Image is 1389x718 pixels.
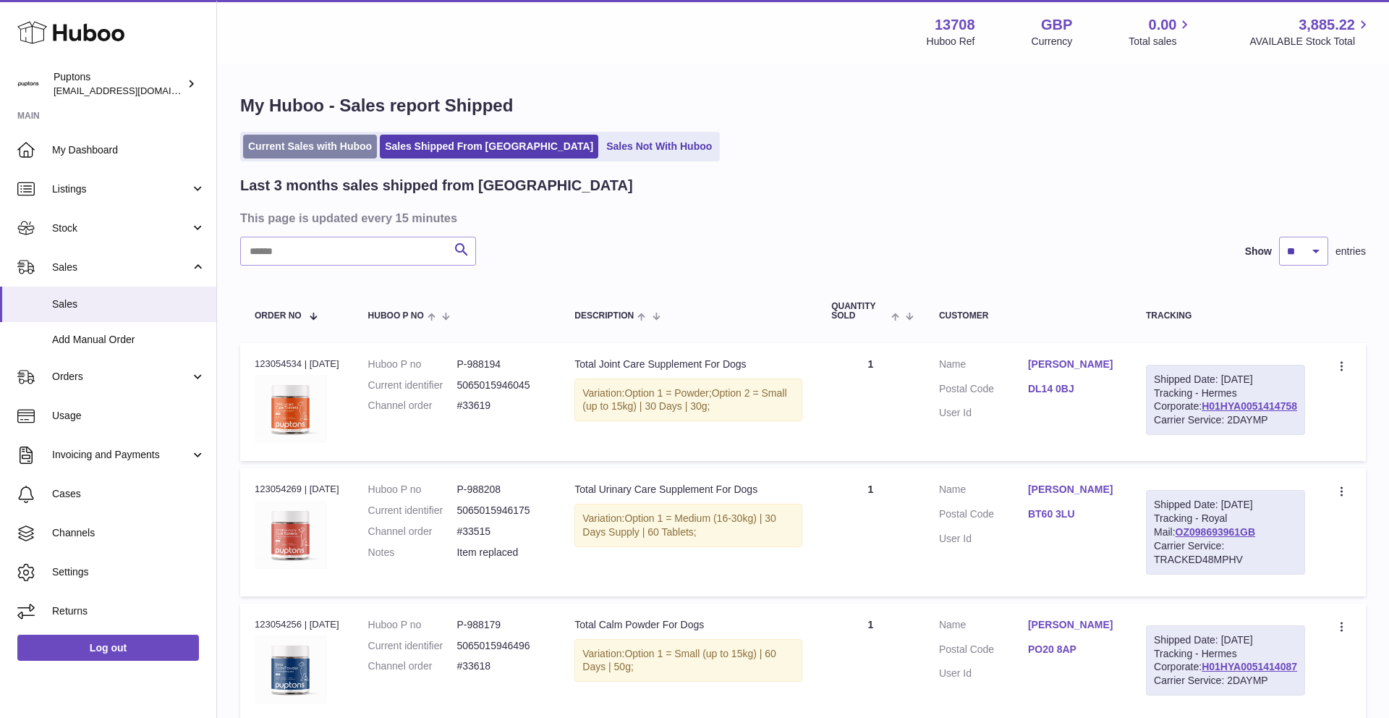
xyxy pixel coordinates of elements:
div: Variation: [574,379,802,422]
a: H01HYA0051414758 [1202,400,1297,412]
div: Total Calm Powder For Dogs [574,618,802,632]
strong: GBP [1041,15,1072,35]
dt: Huboo P no [368,618,457,632]
div: Puptons [54,70,184,98]
div: Carrier Service: 2DAYMP [1154,674,1297,688]
span: Listings [52,182,190,196]
img: TotalJointCareTablets120.jpg [255,375,327,443]
span: Settings [52,565,205,579]
dd: #33619 [456,399,545,413]
a: [PERSON_NAME] [1028,618,1117,632]
span: Total sales [1129,35,1193,48]
dd: #33515 [456,525,545,538]
span: Option 1 = Powder; [624,387,711,399]
a: Sales Not With Huboo [601,135,717,159]
img: hello@puptons.com [17,73,39,95]
h3: This page is updated every 15 minutes [240,210,1362,226]
span: Description [574,311,634,321]
a: [PERSON_NAME] [1028,358,1117,371]
dt: Huboo P no [368,358,457,371]
a: Log out [17,635,199,661]
a: 3,885.22 AVAILABLE Stock Total [1249,15,1372,48]
div: Total Urinary Care Supplement For Dogs [574,483,802,497]
a: H01HYA0051414087 [1202,661,1297,672]
a: 0.00 Total sales [1129,15,1193,48]
a: BT60 3LU [1028,507,1117,521]
dt: Current identifier [368,379,457,392]
dt: Notes [368,546,457,559]
dt: Name [939,618,1028,635]
h1: My Huboo - Sales report Shipped [240,94,1366,117]
dt: Current identifier [368,639,457,653]
dt: Channel order [368,525,457,538]
span: Sales [52,297,205,311]
span: Stock [52,221,190,235]
div: Customer [939,311,1117,321]
span: Returns [52,604,205,618]
a: DL14 0BJ [1028,382,1117,396]
a: PO20 8AP [1028,643,1117,656]
div: Shipped Date: [DATE] [1154,498,1297,512]
span: Sales [52,261,190,274]
dd: P-988194 [456,358,545,371]
div: 123054269 | [DATE] [255,483,339,496]
dt: User Id [939,667,1028,680]
dt: Postal Code [939,643,1028,660]
dt: Huboo P no [368,483,457,497]
span: Quantity Sold [831,302,887,321]
span: Orders [52,370,190,384]
div: Tracking - Royal Mail: [1146,490,1305,574]
span: Order No [255,311,302,321]
dt: Name [939,358,1028,375]
span: Option 1 = Medium (16-30kg) | 30 Days Supply | 60 Tablets; [582,512,776,538]
dd: #33618 [456,659,545,673]
div: Shipped Date: [DATE] [1154,373,1297,387]
p: Item replaced [456,546,545,559]
span: Usage [52,409,205,423]
td: 1 [817,343,925,462]
strong: 13708 [935,15,975,35]
span: 3,885.22 [1299,15,1355,35]
dt: Postal Code [939,382,1028,400]
label: Show [1245,245,1272,258]
div: Tracking - Hermes Corporate: [1146,365,1305,436]
span: Invoicing and Payments [52,448,190,462]
div: Variation: [574,639,802,683]
div: Carrier Service: TRACKED48MPHV [1154,539,1297,567]
div: Tracking [1146,311,1305,321]
a: Sales Shipped From [GEOGRAPHIC_DATA] [380,135,598,159]
dt: Channel order [368,659,457,673]
dt: Name [939,483,1028,500]
span: [EMAIL_ADDRESS][DOMAIN_NAME] [54,85,213,96]
span: Huboo P no [368,311,424,321]
div: Variation: [574,504,802,547]
a: [PERSON_NAME] [1028,483,1117,497]
div: 123054256 | [DATE] [255,618,339,631]
span: entries [1335,245,1366,258]
dd: P-988208 [456,483,545,497]
span: Channels [52,526,205,540]
dt: Current identifier [368,504,457,518]
div: Carrier Service: 2DAYMP [1154,413,1297,427]
a: Current Sales with Huboo [243,135,377,159]
h2: Last 3 months sales shipped from [GEOGRAPHIC_DATA] [240,176,633,195]
div: Huboo Ref [927,35,975,48]
div: Tracking - Hermes Corporate: [1146,625,1305,696]
span: Add Manual Order [52,333,205,347]
dt: User Id [939,532,1028,546]
dd: 5065015946496 [456,639,545,653]
img: TotalUrinaryCareTablets120.jpg [255,501,327,569]
dt: User Id [939,406,1028,420]
span: My Dashboard [52,143,205,157]
a: OZ098693961GB [1176,526,1256,538]
div: Shipped Date: [DATE] [1154,633,1297,647]
dd: 5065015946045 [456,379,545,392]
img: TotalCalmPowder120.jpg [255,635,327,704]
td: 1 [817,468,925,596]
span: 0.00 [1149,15,1177,35]
span: Cases [52,487,205,501]
div: Total Joint Care Supplement For Dogs [574,358,802,371]
dd: 5065015946175 [456,504,545,518]
div: 123054534 | [DATE] [255,358,339,371]
span: AVAILABLE Stock Total [1249,35,1372,48]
